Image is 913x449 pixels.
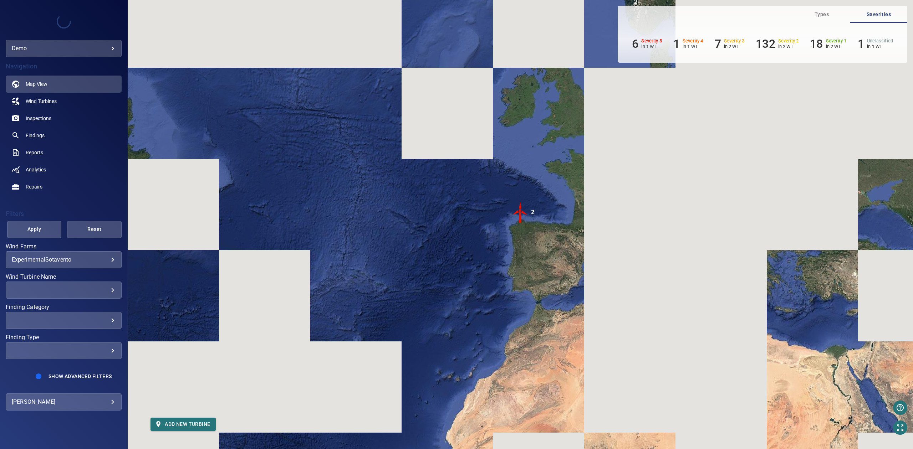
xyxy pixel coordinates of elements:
h6: Unclassified [867,38,893,43]
span: Inspections [26,115,51,122]
span: Wind Turbines [26,98,57,105]
span: Analytics [26,166,46,173]
h4: Navigation [6,63,122,70]
span: Reset [76,225,113,234]
div: 2 [531,202,534,223]
h4: Filters [6,210,122,217]
div: Finding Type [6,342,122,359]
li: Severity 3 [715,37,745,51]
h6: Severity 3 [724,38,745,43]
label: Wind Turbine Name [6,274,122,280]
span: Types [797,10,846,19]
a: reports noActive [6,144,122,161]
span: Severities [855,10,903,19]
h6: Severity 4 [683,38,703,43]
span: Repairs [26,183,42,190]
h6: 1 [858,37,864,51]
p: in 1 WT [641,44,662,49]
a: repairs noActive [6,178,122,195]
div: ExperimentalSotavento [12,256,116,263]
a: windturbines noActive [6,93,122,110]
span: Add new turbine [156,420,210,429]
a: map active [6,76,122,93]
li: Severity 2 [756,37,799,51]
h6: 1 [673,37,680,51]
a: analytics noActive [6,161,122,178]
label: Finding Type [6,335,122,340]
gmp-advanced-marker: 2 [510,202,531,224]
p: in 1 WT [683,44,703,49]
span: Reports [26,149,43,156]
div: Finding Category [6,312,122,329]
div: Wind Turbine Name [6,282,122,299]
h6: 18 [810,37,823,51]
li: Severity 1 [810,37,846,51]
h6: 132 [756,37,775,51]
p: in 1 WT [867,44,893,49]
p: in 2 WT [778,44,799,49]
a: findings noActive [6,127,122,144]
div: demo [12,43,116,54]
h6: Severity 2 [778,38,799,43]
button: Show Advanced Filters [44,371,116,382]
label: Finding Category [6,304,122,310]
h6: Severity 1 [826,38,847,43]
span: Show Advanced Filters [49,373,112,379]
h6: 7 [715,37,721,51]
button: Reset [67,221,122,238]
h6: 6 [632,37,638,51]
li: Severity Unclassified [858,37,893,51]
span: Apply [16,225,53,234]
p: in 2 WT [826,44,847,49]
li: Severity 5 [632,37,662,51]
p: in 2 WT [724,44,745,49]
img: windFarmIconCat5.svg [510,202,531,223]
a: inspections noActive [6,110,122,127]
div: demo [6,40,122,57]
h6: Severity 5 [641,38,662,43]
div: Wind Farms [6,251,122,268]
div: [PERSON_NAME] [12,396,116,408]
button: Add new turbine [151,418,216,431]
span: Findings [26,132,45,139]
label: Wind Farms [6,244,122,249]
button: Apply [7,221,62,238]
li: Severity 4 [673,37,703,51]
span: Map View [26,81,47,88]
